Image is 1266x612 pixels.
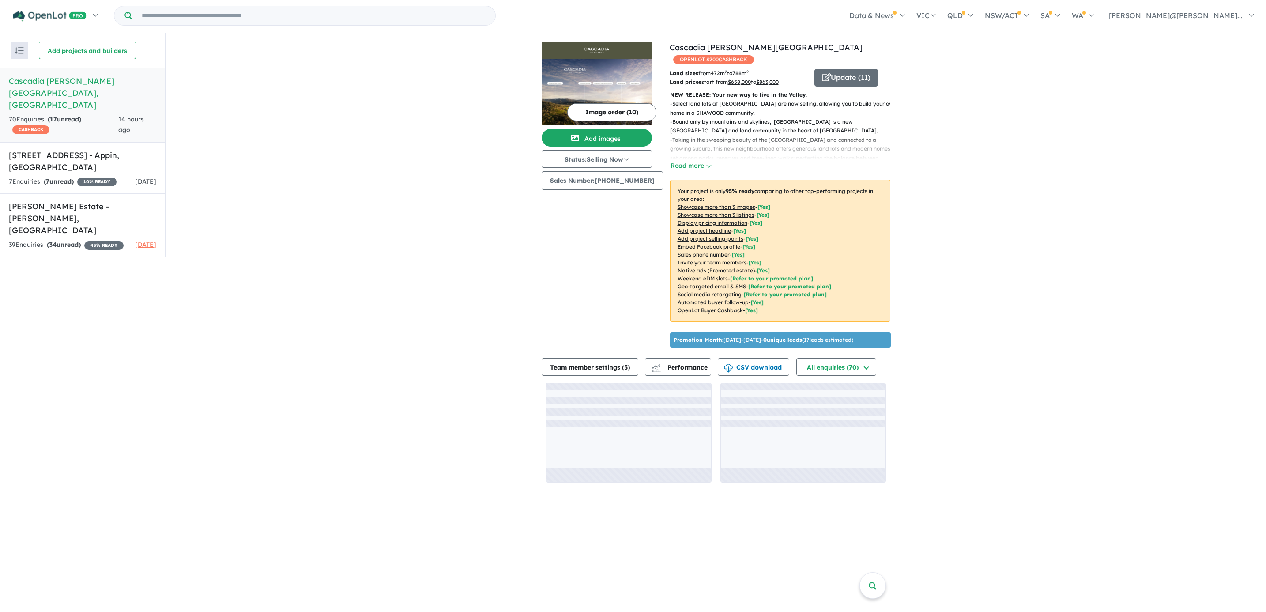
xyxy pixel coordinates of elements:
span: to [751,79,779,85]
input: Try estate name, suburb, builder or developer [134,6,494,25]
u: Add project selling-points [678,235,743,242]
u: Weekend eDM slots [678,275,728,282]
img: Cascadia Calderwood - Calderwood [542,59,652,125]
span: [PERSON_NAME]@[PERSON_NAME]... [1109,11,1243,20]
u: Automated buyer follow-up [678,299,749,306]
u: Social media retargeting [678,291,742,298]
span: [Yes] [745,307,758,314]
button: CSV download [718,358,789,376]
button: All enquiries (70) [796,358,876,376]
p: - Bound only by mountains and skylines, [GEOGRAPHIC_DATA] is a new [GEOGRAPHIC_DATA] and land com... [670,117,897,136]
span: CASHBACK [12,125,49,134]
img: bar-chart.svg [652,366,661,372]
span: [ Yes ] [732,251,745,258]
h5: Cascadia [PERSON_NAME][GEOGRAPHIC_DATA] , [GEOGRAPHIC_DATA] [9,75,156,111]
span: [Yes] [757,267,770,274]
sup: 2 [746,69,749,74]
span: [DATE] [135,241,156,249]
u: $ 863,000 [756,79,779,85]
span: 7 [46,178,49,185]
span: OPENLOT $ 200 CASHBACK [673,55,754,64]
button: Update (11) [814,69,878,87]
p: - Select land lots at [GEOGRAPHIC_DATA] are now selling, allowing you to build your own home in a... [670,99,897,117]
img: line-chart.svg [652,364,660,369]
u: Sales phone number [678,251,730,258]
img: download icon [724,364,733,373]
a: Cascadia [PERSON_NAME][GEOGRAPHIC_DATA] [670,42,863,53]
span: 34 [49,241,57,249]
p: Your project is only comparing to other top-performing projects in your area: - - - - - - - - - -... [670,180,890,322]
span: 45 % READY [84,241,124,250]
strong: ( unread) [48,115,81,123]
span: 17 [50,115,57,123]
img: Openlot PRO Logo White [13,11,87,22]
p: start from [670,78,808,87]
u: 788 m [732,70,749,76]
button: Add projects and builders [39,42,136,59]
p: from [670,69,808,78]
u: Invite your team members [678,259,746,266]
span: to [727,70,749,76]
u: Display pricing information [678,219,747,226]
button: Team member settings (5) [542,358,638,376]
p: - Taking in the sweeping beauty of the [GEOGRAPHIC_DATA] and connected to a growing suburb, this ... [670,136,897,181]
button: Performance [645,358,711,376]
b: 95 % ready [726,188,754,194]
span: [ Yes ] [749,259,761,266]
div: 70 Enquir ies [9,114,118,136]
span: [ Yes ] [757,204,770,210]
a: Cascadia Calderwood - Calderwood LogoCascadia Calderwood - Calderwood [542,42,652,125]
button: Sales Number:[PHONE_NUMBER] [542,171,663,190]
button: Image order (10) [567,103,656,121]
strong: ( unread) [44,178,74,185]
img: sort.svg [15,47,24,54]
strong: ( unread) [47,241,81,249]
button: Status:Selling Now [542,150,652,168]
u: OpenLot Buyer Cashback [678,307,743,314]
b: Land prices [670,79,701,85]
p: [DATE] - [DATE] - ( 17 leads estimated) [674,336,853,344]
sup: 2 [725,69,727,74]
div: 7 Enquir ies [9,177,117,187]
span: 5 [624,363,628,371]
button: Add images [542,129,652,147]
b: Land sizes [670,70,698,76]
span: 14 hours ago [118,115,144,134]
b: 0 unique leads [763,336,802,343]
span: [ Yes ] [757,212,769,218]
span: [ Yes ] [733,227,746,234]
span: [Refer to your promoted plan] [744,291,827,298]
u: $ 658,000 [728,79,751,85]
u: Add project headline [678,227,731,234]
span: [Refer to your promoted plan] [748,283,831,290]
b: Promotion Month: [674,336,723,343]
span: [ Yes ] [750,219,762,226]
u: 472 m [711,70,727,76]
span: [Yes] [751,299,764,306]
img: Cascadia Calderwood - Calderwood Logo [545,45,648,56]
span: [DATE] [135,178,156,185]
u: Showcase more than 3 listings [678,212,754,218]
span: [ Yes ] [742,243,755,250]
span: [Refer to your promoted plan] [730,275,813,282]
u: Showcase more than 3 images [678,204,755,210]
span: [ Yes ] [746,235,758,242]
u: Geo-targeted email & SMS [678,283,746,290]
span: 10 % READY [77,178,117,186]
div: 39 Enquir ies [9,240,124,250]
u: Embed Facebook profile [678,243,740,250]
button: Read more [670,161,712,171]
u: Native ads (Promoted estate) [678,267,755,274]
p: NEW RELEASE: Your new way to live in the Valley. [670,91,890,99]
h5: [PERSON_NAME] Estate - [PERSON_NAME] , [GEOGRAPHIC_DATA] [9,200,156,236]
h5: [STREET_ADDRESS] - Appin , [GEOGRAPHIC_DATA] [9,149,156,173]
span: Performance [653,363,708,371]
